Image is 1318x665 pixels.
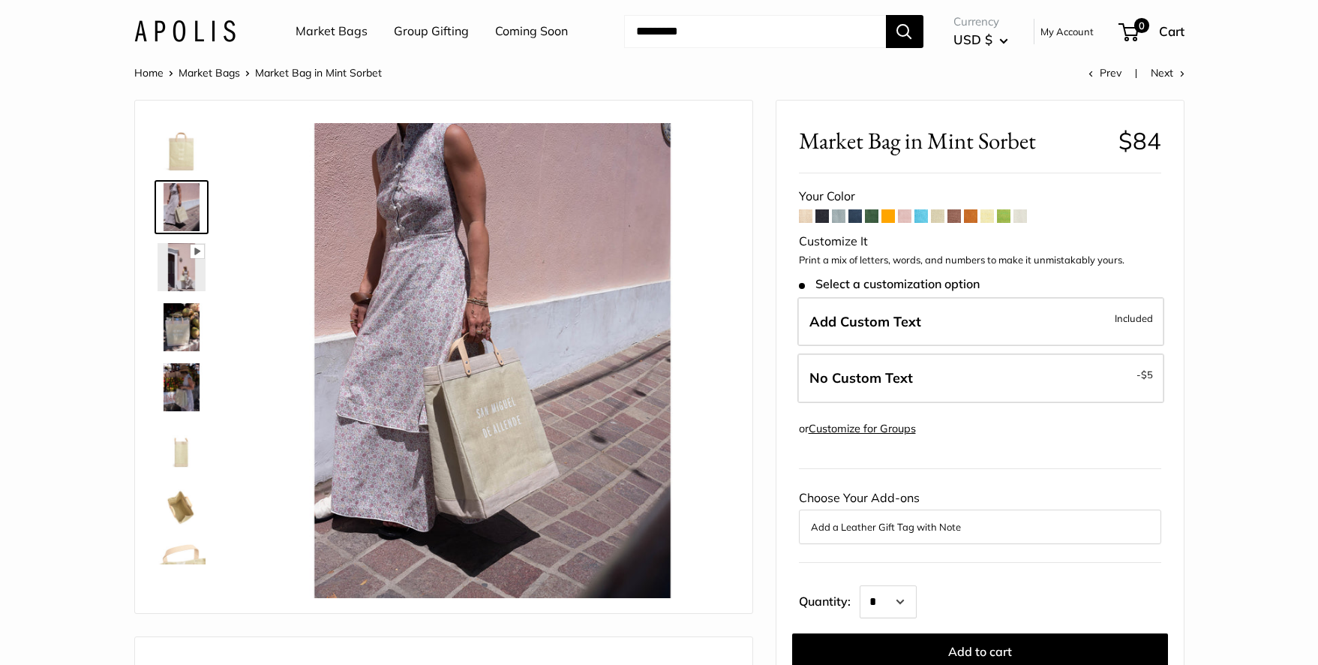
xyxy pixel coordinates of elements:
img: Apolis [134,20,236,42]
input: Search... [624,15,886,48]
img: Market Bag in Mint Sorbet [158,543,206,591]
a: My Account [1040,23,1094,41]
img: Market Bag in Mint Sorbet [158,423,206,471]
img: Market Bag in Mint Sorbet [158,303,206,351]
span: Market Bag in Mint Sorbet [799,127,1107,155]
span: Market Bag in Mint Sorbet [255,66,382,80]
span: - [1136,366,1153,384]
div: Customize It [799,230,1161,253]
a: Market Bag in Mint Sorbet [155,120,209,174]
div: Choose Your Add-ons [799,487,1161,544]
button: Add a Leather Gift Tag with Note [811,518,1149,536]
a: Next [1151,66,1184,80]
span: USD $ [953,32,992,47]
a: Customize for Groups [809,422,916,435]
a: Market Bag in Mint Sorbet [155,300,209,354]
a: Market Bag in Mint Sorbet [155,360,209,414]
label: Add Custom Text [797,297,1164,347]
div: or [799,419,916,439]
nav: Breadcrumb [134,63,382,83]
span: $84 [1118,126,1161,155]
a: Prev [1088,66,1121,80]
p: Print a mix of letters, words, and numbers to make it unmistakably yours. [799,253,1161,268]
span: No Custom Text [809,369,913,387]
span: $5 [1141,369,1153,381]
a: Market Bag in Mint Sorbet [155,240,209,294]
img: Market Bag in Mint Sorbet [255,123,730,598]
span: Cart [1159,23,1184,39]
span: Select a customization option [799,277,980,291]
img: Market Bag in Mint Sorbet [158,243,206,291]
span: Currency [953,11,1008,32]
a: Coming Soon [495,20,568,43]
div: Your Color [799,185,1161,208]
a: Group Gifting [394,20,469,43]
a: Market Bag in Mint Sorbet [155,540,209,594]
a: 0 Cart [1120,20,1184,44]
a: Market Bags [179,66,240,80]
a: Market Bags [296,20,368,43]
img: Market Bag in Mint Sorbet [158,483,206,531]
a: Home [134,66,164,80]
img: Market Bag in Mint Sorbet [158,183,206,231]
span: Included [1115,309,1153,327]
button: Search [886,15,923,48]
img: Market Bag in Mint Sorbet [158,363,206,411]
span: 0 [1133,18,1148,33]
img: Market Bag in Mint Sorbet [158,123,206,171]
a: Market Bag in Mint Sorbet [155,480,209,534]
span: Add Custom Text [809,313,921,330]
label: Leave Blank [797,354,1164,403]
button: USD $ [953,28,1008,52]
a: Market Bag in Mint Sorbet [155,420,209,474]
a: Market Bag in Mint Sorbet [155,180,209,234]
label: Quantity: [799,581,860,618]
